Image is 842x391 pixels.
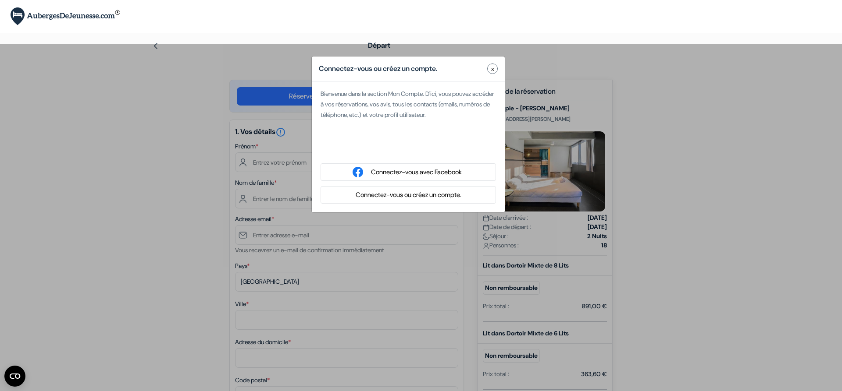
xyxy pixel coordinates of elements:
[353,167,363,177] img: facebook_login.svg
[321,90,494,119] span: Bienvenue dans la section Mon Compte. D'ici, vous pouvez accéder à vos réservations, vos avis, to...
[11,7,120,25] img: AubergesDeJeunesse.com
[368,41,390,50] span: Départ
[491,64,494,74] span: x
[4,366,25,387] button: Ouvrir le widget CMP
[353,190,464,201] button: Connectez-vous ou créez un compte.
[316,140,500,159] iframe: Bouton "Se connecter avec Google"
[321,140,496,159] div: Se connecter avec Google. S'ouvre dans un nouvel onglet.
[487,63,498,74] button: Close
[319,63,438,74] h5: Connectez-vous ou créez un compte.
[152,42,159,49] img: left_arrow.svg
[368,167,464,178] button: Connectez-vous avec Facebook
